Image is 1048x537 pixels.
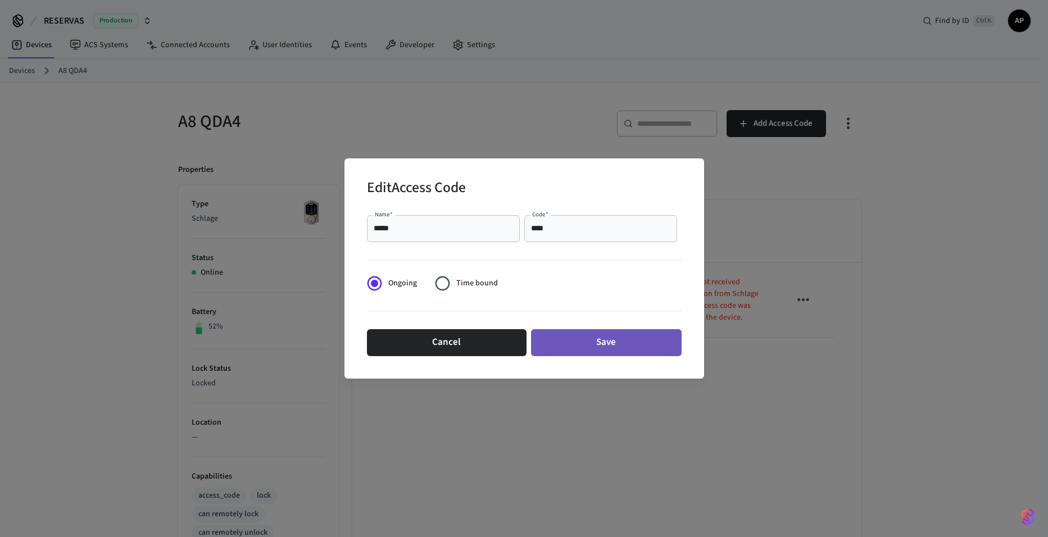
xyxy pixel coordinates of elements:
label: Name [375,210,393,219]
h2: Edit Access Code [367,172,466,206]
img: SeamLogoGradient.69752ec5.svg [1021,508,1035,526]
button: Save [531,329,682,356]
button: Cancel [367,329,527,356]
span: Time bound [456,277,498,289]
label: Code [532,210,548,219]
span: Ongoing [388,277,417,289]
